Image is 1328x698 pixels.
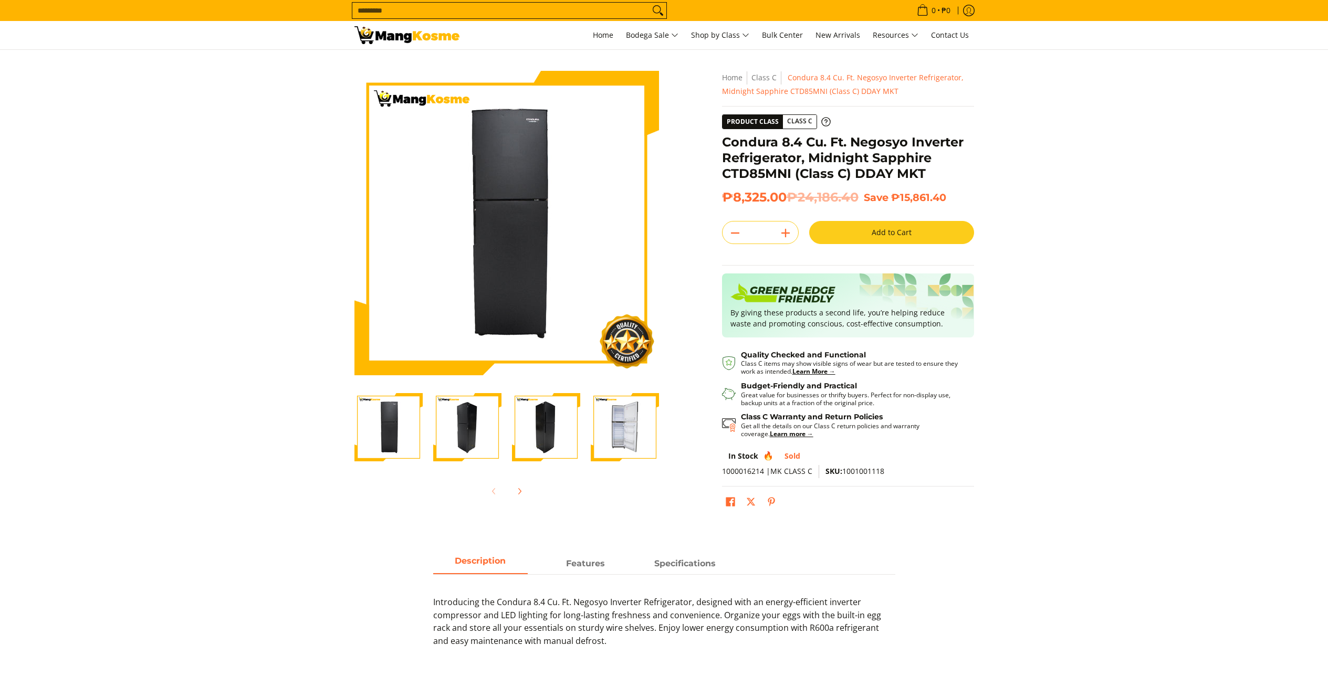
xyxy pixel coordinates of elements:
p: Class C items may show visible signs of wear but are tested to ensure they work as intended. [741,359,964,375]
a: Description [433,554,528,574]
span: Contact Us [931,30,969,40]
span: • [914,5,954,16]
span: Sold [785,451,800,461]
span: Bulk Center [762,30,803,40]
a: Home [588,21,619,49]
span: Condura 8.4 Cu. Ft. Negosyo Inverter Refrigerator, Midnight Sapphire CTD85MNI (Class C) DDAY MKT [722,72,964,96]
a: Description 2 [638,554,733,574]
button: Next [508,480,531,503]
span: In Stock [728,451,758,461]
span: 0 [930,7,937,14]
img: Condura 8.4 Cu. Ft. Negosyo Inverter Refrigerator, Midnight Sapphire CTD85MNI (Class C) DDAY MKT-3 [512,393,580,461]
span: Home [593,30,613,40]
a: Product Class Class C [722,114,831,129]
nav: Main Menu [470,21,974,49]
a: Shop by Class [686,21,755,49]
span: ₱15,861.40 [891,191,946,204]
strong: Budget-Friendly and Practical [741,381,857,390]
span: SKU: [825,466,842,476]
span: Shop by Class [691,29,749,42]
button: Subtract [723,225,748,241]
a: Post on X [744,494,758,512]
img: Badge sustainability green pledge friendly [730,282,835,307]
img: Condura 8.5 Cu. Ft. Negosyo Ref (Class C) 9.9. DDAY l Mang Kosme [354,26,459,44]
span: ₱0 [940,7,952,14]
span: Bodega Sale [626,29,678,42]
a: New Arrivals [810,21,865,49]
span: New Arrivals [815,30,860,40]
button: Add [773,225,798,241]
img: Condura 8.4 Cu. Ft. Negosyo Inverter Refrigerator, Midnight Sapphire CTD85MNI (Class C) DDAY MKT [354,71,659,375]
a: Share on Facebook [723,494,738,512]
strong: Quality Checked and Functional [741,350,866,359]
span: Description [433,554,528,573]
span: Class C [783,115,817,128]
strong: Features [566,558,605,568]
p: Great value for businesses or thrifty buyers. Perfect for non-display use, backup units at a frac... [741,391,964,407]
div: Description [433,574,895,658]
strong: Class C Warranty and Return Policies [741,412,883,421]
span: 1001001118 [825,466,884,476]
del: ₱24,186.40 [787,189,859,205]
span: ₱8,325.00 [722,189,859,205]
a: Learn More → [792,367,835,376]
a: Bulk Center [757,21,808,49]
button: Search [650,3,666,18]
img: Condura 8.4 Cu. Ft. Negosyo Inverter Refrigerator, Midnight Sapphire CTD85MNI (Class C) DDAY MKT-2 [433,393,501,461]
a: Home [722,72,743,82]
span: Resources [873,29,918,42]
a: Class C [751,72,777,82]
span: 1000016214 |MK CLASS C [722,466,812,476]
a: Pin on Pinterest [764,494,779,512]
h1: Condura 8.4 Cu. Ft. Negosyo Inverter Refrigerator, Midnight Sapphire CTD85MNI (Class C) DDAY MKT [722,134,974,182]
strong: Specifications [654,558,716,568]
button: Add to Cart [809,221,974,244]
a: Bodega Sale [621,21,684,49]
span: Save [864,191,888,204]
p: Get all the details on our Class C return policies and warranty coverage. [741,422,964,438]
span: Product Class [723,115,783,129]
p: Introducing the Condura 8.4 Cu. Ft. Negosyo Inverter Refrigerator, designed with an energy-effici... [433,596,895,658]
a: Resources [867,21,924,49]
a: Learn more → [770,429,813,438]
p: By giving these products a second life, you’re helping reduce waste and promoting conscious, cost... [730,307,966,329]
nav: Breadcrumbs [722,71,974,98]
a: Contact Us [926,21,974,49]
a: Description 1 [538,554,633,574]
img: Condura 8.4 Cu. Ft. Negosyo Inverter Refrigerator, Midnight Sapphire CTD85MNI (Class C) DDAY MKT-1 [354,393,423,461]
img: Condura 8.4 Cu. Ft. Negosyo Inverter Refrigerator, Midnight Sapphire CTD85MNI (Class C) DDAY MKT-4 [591,393,659,461]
